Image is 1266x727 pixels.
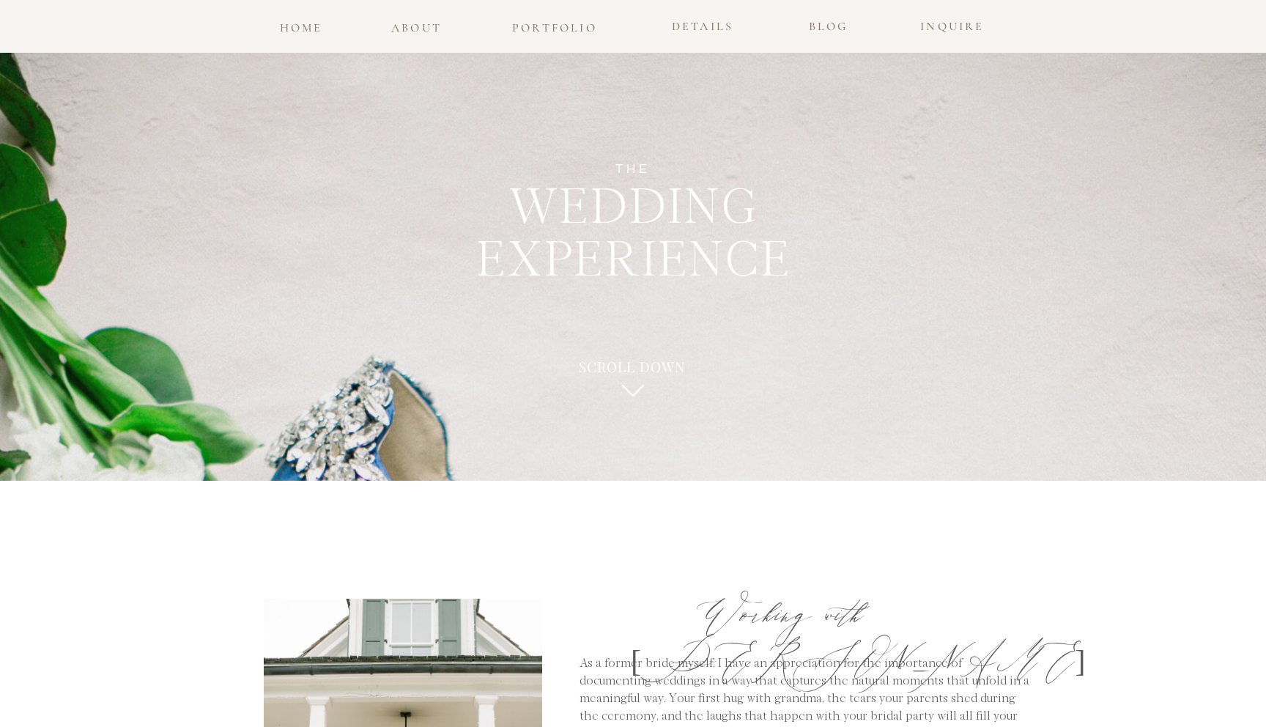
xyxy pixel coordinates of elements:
h1: WEDDING EXPERIENCE [383,182,884,277]
h1: the [514,158,752,174]
a: SCROLL DOWN [519,354,745,381]
a: INQUIRE [915,16,990,29]
a: details [664,16,741,37]
a: about [388,18,445,37]
a: home [277,18,325,31]
a: blog [804,16,852,29]
a: portfolio [508,18,601,31]
h1: Working with [PERSON_NAME] [631,594,930,629]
